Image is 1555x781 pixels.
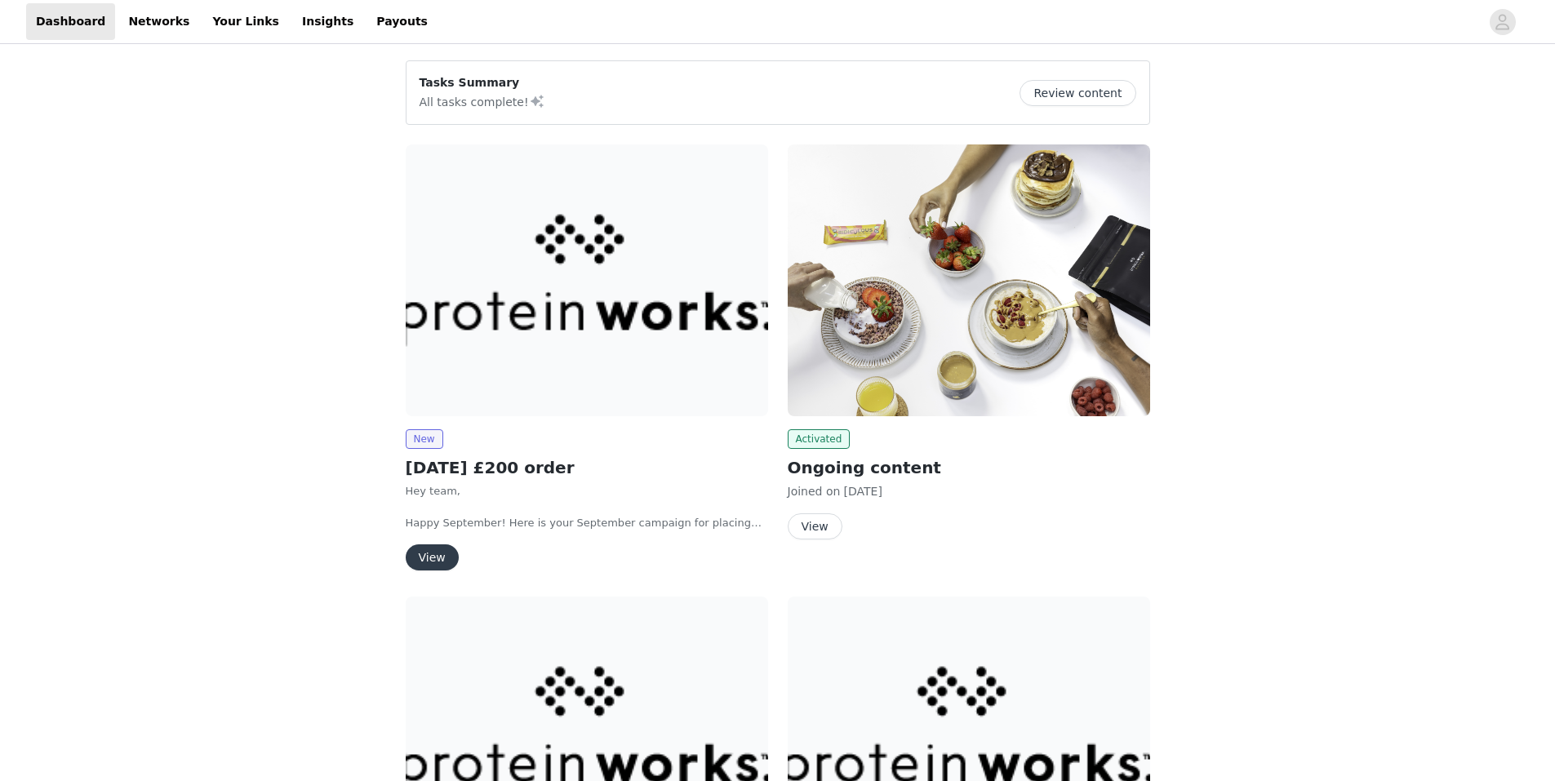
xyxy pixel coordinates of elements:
p: All tasks complete! [420,91,545,111]
a: Insights [292,3,363,40]
img: Protein Works [788,144,1150,416]
p: Tasks Summary [420,74,545,91]
a: View [406,552,459,564]
span: Joined on [788,485,841,498]
div: avatar [1495,9,1510,35]
a: Your Links [202,3,289,40]
img: Protein Works [406,144,768,416]
button: View [788,513,842,539]
p: Happy September! Here is your September campaign for placing your orders this month. This is wher... [406,515,768,531]
button: Review content [1020,80,1135,106]
a: Dashboard [26,3,115,40]
a: View [788,521,842,533]
a: Payouts [367,3,438,40]
h2: Ongoing content [788,455,1150,480]
button: View [406,544,459,570]
span: [DATE] [844,485,882,498]
p: Hey team, [406,483,768,499]
span: Activated [788,429,851,449]
a: Networks [118,3,199,40]
h2: [DATE] £200 order [406,455,768,480]
span: New [406,429,443,449]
